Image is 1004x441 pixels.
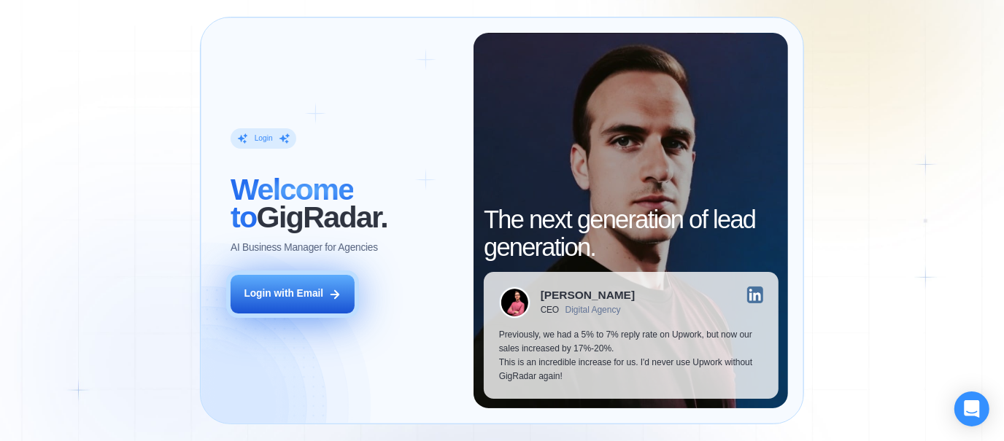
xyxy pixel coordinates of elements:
[954,391,989,426] div: Open Intercom Messenger
[231,241,378,255] p: AI Business Manager for Agencies
[541,289,635,300] div: [PERSON_NAME]
[231,176,459,232] h2: ‍ GigRadar.
[231,173,353,234] span: Welcome to
[541,305,559,316] div: CEO
[484,206,779,262] h2: The next generation of lead generation.
[499,328,763,383] p: Previously, we had a 5% to 7% reply rate on Upwork, but now our sales increased by 17%-20%. This ...
[255,133,273,144] div: Login
[231,275,355,313] button: Login with Email
[244,287,323,301] div: Login with Email
[565,305,621,316] div: Digital Agency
